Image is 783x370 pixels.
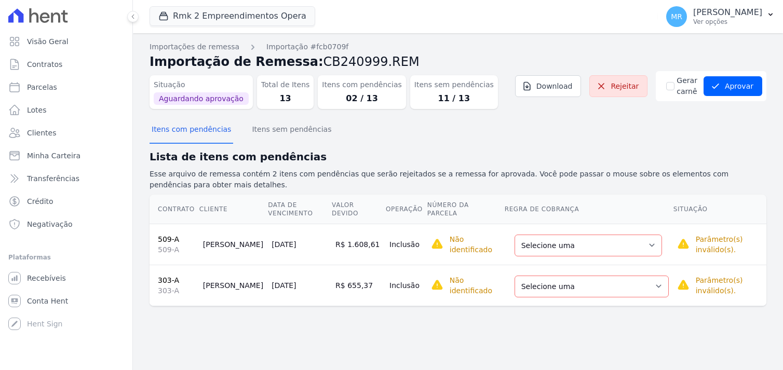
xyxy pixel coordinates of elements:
[261,92,310,105] dd: 13
[4,54,128,75] a: Contratos
[27,273,66,283] span: Recebíveis
[27,82,57,92] span: Parcelas
[4,268,128,289] a: Recebíveis
[267,224,331,265] td: [DATE]
[589,75,647,97] a: Rejeitar
[696,234,762,255] p: Parâmetro(s) inválido(s).
[4,145,128,166] a: Minha Carteira
[27,296,68,306] span: Conta Hent
[199,265,267,306] td: [PERSON_NAME]
[154,79,249,90] dt: Situação
[4,31,128,52] a: Visão Geral
[150,149,766,165] h2: Lista de itens com pendências
[150,195,199,224] th: Contrato
[4,191,128,212] a: Crédito
[331,265,385,306] td: R$ 655,37
[266,42,348,52] a: Importação #fcb0709f
[27,105,47,115] span: Lotes
[671,13,682,20] span: MR
[4,77,128,98] a: Parcelas
[199,195,267,224] th: Cliente
[385,265,427,306] td: Inclusão
[385,195,427,224] th: Operação
[158,285,195,296] span: 303-A
[450,234,500,255] p: Não identificado
[150,117,233,144] button: Itens com pendências
[704,76,762,96] button: Aprovar
[158,235,179,243] a: 509-A
[515,75,582,97] a: Download
[150,6,315,26] button: Rmk 2 Empreendimentos Opera
[322,92,401,105] dd: 02 / 13
[322,79,401,90] dt: Itens com pendências
[331,195,385,224] th: Valor devido
[158,244,195,255] span: 509-A
[267,265,331,306] td: [DATE]
[27,173,79,184] span: Transferências
[504,195,673,224] th: Regra de Cobrança
[427,195,504,224] th: Número da Parcela
[150,169,766,190] p: Esse arquivo de remessa contém 2 itens com pendências que serão rejeitados se a remessa for aprov...
[658,2,783,31] button: MR [PERSON_NAME] Ver opções
[27,59,62,70] span: Contratos
[27,196,53,207] span: Crédito
[450,275,500,296] p: Não identificado
[677,75,697,97] label: Gerar carnê
[27,128,56,138] span: Clientes
[696,275,762,296] p: Parâmetro(s) inválido(s).
[673,195,766,224] th: Situação
[414,92,494,105] dd: 11 / 13
[154,92,249,105] span: Aguardando aprovação
[414,79,494,90] dt: Itens sem pendências
[331,224,385,265] td: R$ 1.608,61
[693,18,762,26] p: Ver opções
[4,168,128,189] a: Transferências
[27,36,69,47] span: Visão Geral
[150,42,766,52] nav: Breadcrumb
[150,42,239,52] a: Importações de remessa
[158,276,179,284] a: 303-A
[27,219,73,229] span: Negativação
[199,224,267,265] td: [PERSON_NAME]
[250,117,333,144] button: Itens sem pendências
[267,195,331,224] th: Data de Vencimento
[27,150,80,161] span: Minha Carteira
[4,291,128,311] a: Conta Hent
[4,122,128,143] a: Clientes
[261,79,310,90] dt: Total de Itens
[385,224,427,265] td: Inclusão
[4,214,128,235] a: Negativação
[693,7,762,18] p: [PERSON_NAME]
[323,54,420,69] span: CB240999.REM
[4,100,128,120] a: Lotes
[150,52,766,71] h2: Importação de Remessa:
[8,251,124,264] div: Plataformas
